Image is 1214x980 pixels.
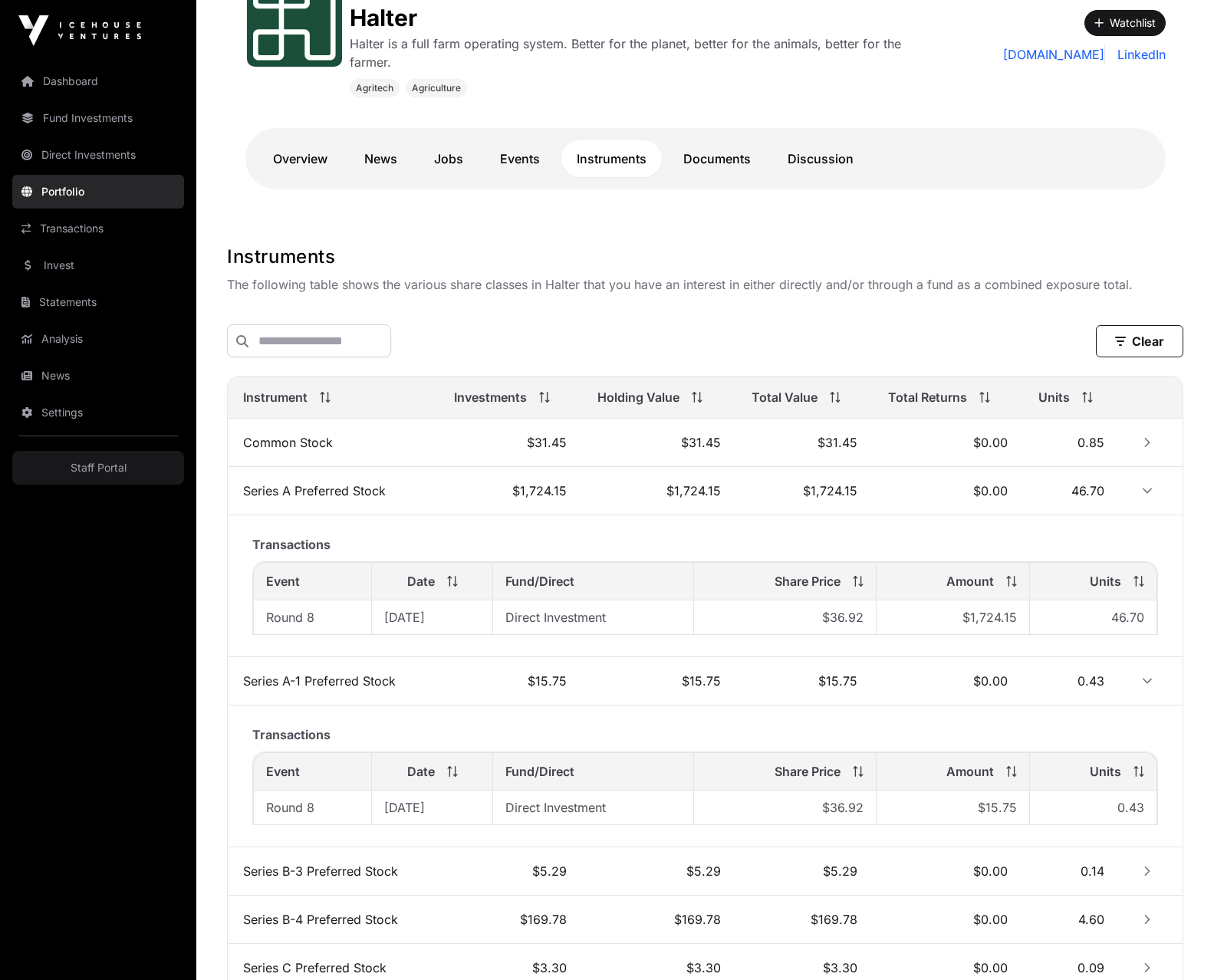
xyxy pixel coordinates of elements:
td: $0.00 [873,419,1024,467]
span: Fund/Direct [505,762,574,781]
td: $169.78 [736,896,872,944]
td: $0.00 [873,896,1024,944]
td: $169.78 [439,896,582,944]
button: Watchlist [1084,10,1166,36]
td: $169.78 [582,896,736,944]
span: Fund/Direct [505,572,574,590]
td: $31.45 [582,419,736,467]
span: Event [266,762,300,781]
span: Share Price [775,572,841,590]
nav: Tabs [258,140,1153,177]
td: $1,724.15 [736,467,872,515]
td: Series B-4 Preferred Stock [228,896,439,944]
a: Instruments [561,140,662,177]
span: Transactions [252,727,331,742]
iframe: Chat Widget [1137,906,1214,980]
span: 0.43 [1077,673,1104,689]
td: $5.29 [736,847,872,896]
td: $1,724.15 [582,467,736,515]
img: Icehouse Ventures Logo [18,15,141,46]
span: Direct Investment [505,610,606,625]
a: [DOMAIN_NAME] [1003,45,1105,64]
h1: Instruments [227,245,1183,269]
a: Overview [258,140,343,177]
a: Documents [668,140,766,177]
td: $0.00 [873,657,1024,705]
span: 46.70 [1071,483,1104,498]
span: Total Value [752,388,818,406]
td: $31.45 [439,419,582,467]
span: Holding Value [597,388,679,406]
span: Units [1090,572,1121,590]
td: $15.75 [877,791,1030,825]
span: Amount [946,572,994,590]
a: Portfolio [12,175,184,209]
td: Series A-1 Preferred Stock [228,657,439,705]
button: Row Collapsed [1135,907,1160,932]
td: [DATE] [372,600,493,635]
p: The following table shows the various share classes in Halter that you have an interest in either... [227,275,1183,294]
a: Discussion [772,140,869,177]
a: LinkedIn [1111,45,1166,64]
td: Series B-3 Preferred Stock [228,847,439,896]
td: $5.29 [439,847,582,896]
span: 0.43 [1117,800,1144,815]
button: Row Expanded [1135,669,1160,693]
a: Events [485,140,555,177]
a: Staff Portal [12,451,184,485]
a: News [349,140,413,177]
td: Series A Preferred Stock [228,467,439,515]
h1: Halter [350,4,936,31]
a: Transactions [12,212,184,245]
span: Instrument [243,388,308,406]
span: Units [1038,388,1070,406]
a: Statements [12,285,184,319]
span: 0.09 [1077,960,1104,975]
td: Common Stock [228,419,439,467]
a: News [12,359,184,393]
span: Event [266,572,300,590]
span: Investments [454,388,527,406]
a: Direct Investments [12,138,184,172]
span: $36.92 [822,610,864,625]
td: $1,724.15 [439,467,582,515]
span: Direct Investment [505,800,606,815]
span: Transactions [252,537,331,552]
button: Row Collapsed [1135,859,1160,883]
td: Round 8 [253,791,372,825]
span: 0.85 [1077,435,1104,450]
span: Agritech [356,82,393,94]
a: Fund Investments [12,101,184,135]
a: Dashboard [12,64,184,98]
span: Date [407,572,435,590]
td: [DATE] [372,791,493,825]
span: Date [407,762,435,781]
span: Amount [946,762,994,781]
span: 0.14 [1081,863,1104,879]
span: Share Price [775,762,841,781]
td: $31.45 [736,419,872,467]
span: $36.92 [822,800,864,815]
button: Row Collapsed [1135,430,1160,455]
a: Jobs [419,140,479,177]
td: $15.75 [736,657,872,705]
span: Agriculture [412,82,461,94]
td: $0.00 [873,847,1024,896]
p: Halter is a full farm operating system. Better for the planet, better for the animals, better for... [350,35,936,71]
td: $0.00 [873,467,1024,515]
span: 46.70 [1111,610,1144,625]
a: Settings [12,396,184,429]
td: $15.75 [582,657,736,705]
a: Invest [12,248,184,282]
a: Analysis [12,322,184,356]
td: Round 8 [253,600,372,635]
span: Total Returns [888,388,967,406]
td: $15.75 [439,657,582,705]
td: $1,724.15 [877,600,1030,635]
button: Clear [1096,325,1183,357]
span: Units [1090,762,1121,781]
span: 4.60 [1078,912,1104,927]
button: Row Collapsed [1135,955,1160,980]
